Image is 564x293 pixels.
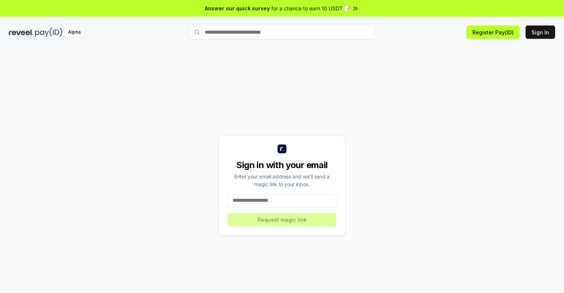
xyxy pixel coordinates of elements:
div: Alpha [64,28,85,37]
span: for a chance to earn 10 USDT 📝 [271,4,350,12]
button: Sign In [526,25,555,39]
div: Sign in with your email [228,159,336,171]
button: Register Pay(ID) [466,25,520,39]
img: reveel_dark [9,28,34,37]
div: Enter your email address and we’ll send a magic link to your inbox. [228,173,336,188]
img: logo_small [278,144,286,153]
img: pay_id [35,28,62,37]
span: Answer our quick survey [205,4,270,12]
